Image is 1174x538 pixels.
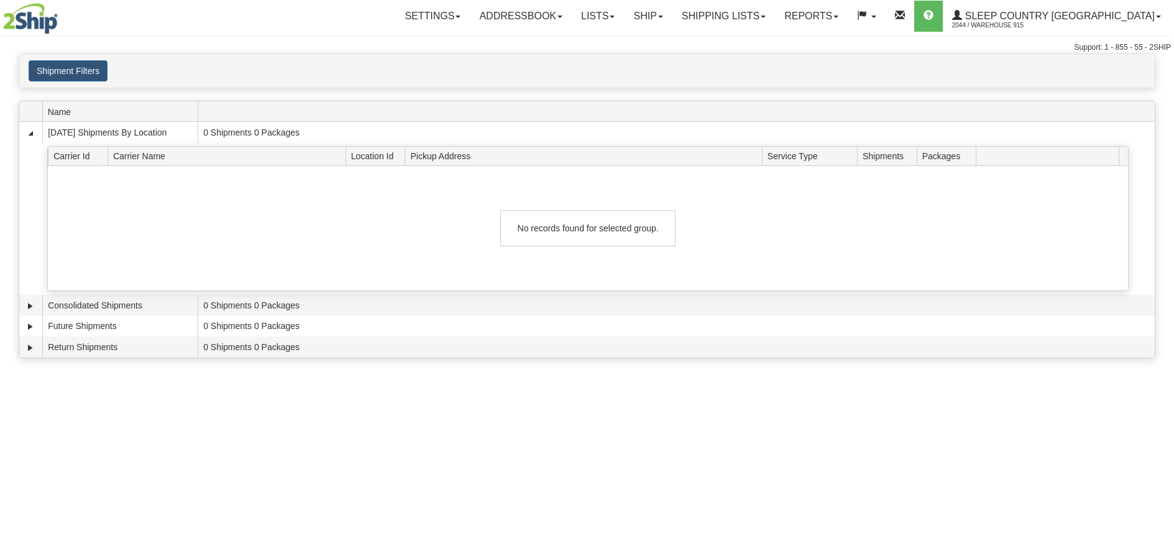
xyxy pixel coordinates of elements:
[198,316,1155,337] td: 0 Shipments 0 Packages
[24,127,37,139] a: Collapse
[42,122,198,143] td: [DATE] Shipments By Location
[3,3,58,34] img: logo2044.jpg
[29,60,108,81] button: Shipment Filters
[410,146,762,165] span: Pickup Address
[3,42,1171,53] div: Support: 1 - 855 - 55 - 2SHIP
[1145,205,1173,332] iframe: chat widget
[198,336,1155,358] td: 0 Shipments 0 Packages
[48,102,198,121] span: Name
[768,146,858,165] span: Service Type
[962,11,1155,21] span: Sleep Country [GEOGRAPHIC_DATA]
[351,146,405,165] span: Location Id
[672,1,775,32] a: Shipping lists
[113,146,346,165] span: Carrier Name
[943,1,1170,32] a: Sleep Country [GEOGRAPHIC_DATA] 2044 / Warehouse 915
[470,1,572,32] a: Addressbook
[863,146,917,165] span: Shipments
[500,210,676,246] div: No records found for selected group.
[395,1,470,32] a: Settings
[198,295,1155,316] td: 0 Shipments 0 Packages
[24,341,37,354] a: Expand
[922,146,976,165] span: Packages
[624,1,672,32] a: Ship
[572,1,624,32] a: Lists
[198,122,1155,143] td: 0 Shipments 0 Packages
[42,316,198,337] td: Future Shipments
[24,320,37,333] a: Expand
[42,336,198,358] td: Return Shipments
[24,300,37,312] a: Expand
[53,146,108,165] span: Carrier Id
[775,1,848,32] a: Reports
[952,19,1045,32] span: 2044 / Warehouse 915
[42,295,198,316] td: Consolidated Shipments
